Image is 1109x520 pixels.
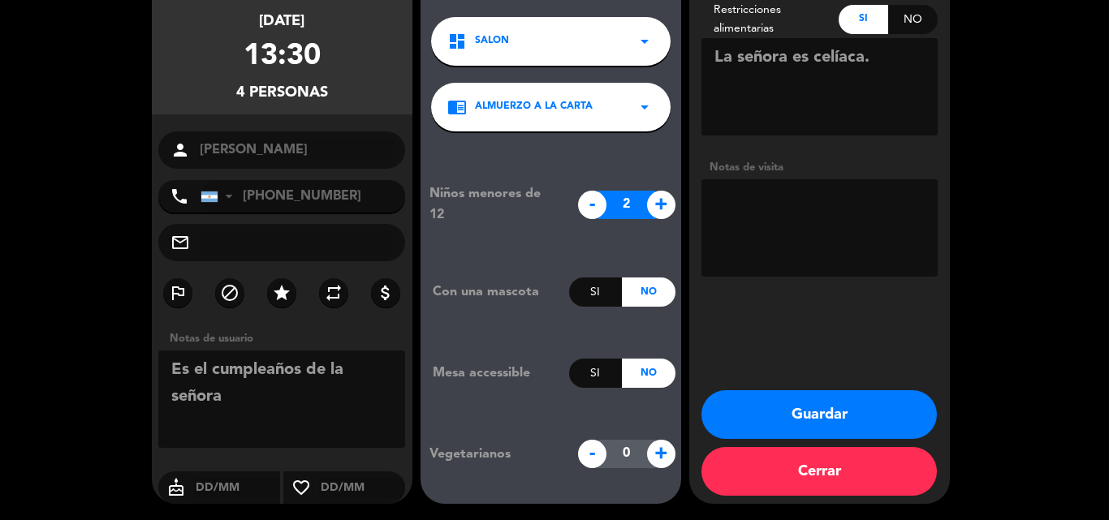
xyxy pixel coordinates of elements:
[475,33,509,49] span: SALON
[272,283,291,303] i: star
[701,159,938,176] div: Notas de visita
[201,181,239,212] div: Argentina: +54
[259,10,304,33] div: [DATE]
[647,191,675,219] span: +
[447,32,467,51] i: dashboard
[569,277,622,307] div: Si
[647,440,675,468] span: +
[622,277,675,307] div: No
[170,187,189,206] i: phone
[839,5,888,34] div: Si
[220,283,239,303] i: block
[170,233,190,252] i: mail_outline
[421,363,569,384] div: Mesa accessible
[622,359,675,388] div: No
[701,390,937,439] button: Guardar
[170,140,190,160] i: person
[569,359,622,388] div: Si
[283,478,319,497] i: favorite_border
[417,183,569,226] div: Niños menores de 12
[158,478,194,497] i: cake
[421,281,569,303] div: Con una mascota
[244,33,321,81] div: 13:30
[168,283,188,303] i: outlined_flag
[578,191,606,219] span: -
[236,81,328,105] div: 4 personas
[324,283,343,303] i: repeat
[194,478,281,498] input: DD/MM
[376,283,395,303] i: attach_money
[888,5,938,34] div: No
[578,440,606,468] span: -
[417,444,569,465] div: Vegetarianos
[701,1,839,38] div: Restricciones alimentarias
[635,97,654,117] i: arrow_drop_down
[635,32,654,51] i: arrow_drop_down
[475,99,593,115] span: ALMUERZO A LA CARTA
[319,478,406,498] input: DD/MM
[162,330,412,347] div: Notas de usuario
[701,447,937,496] button: Cerrar
[447,97,467,117] i: chrome_reader_mode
